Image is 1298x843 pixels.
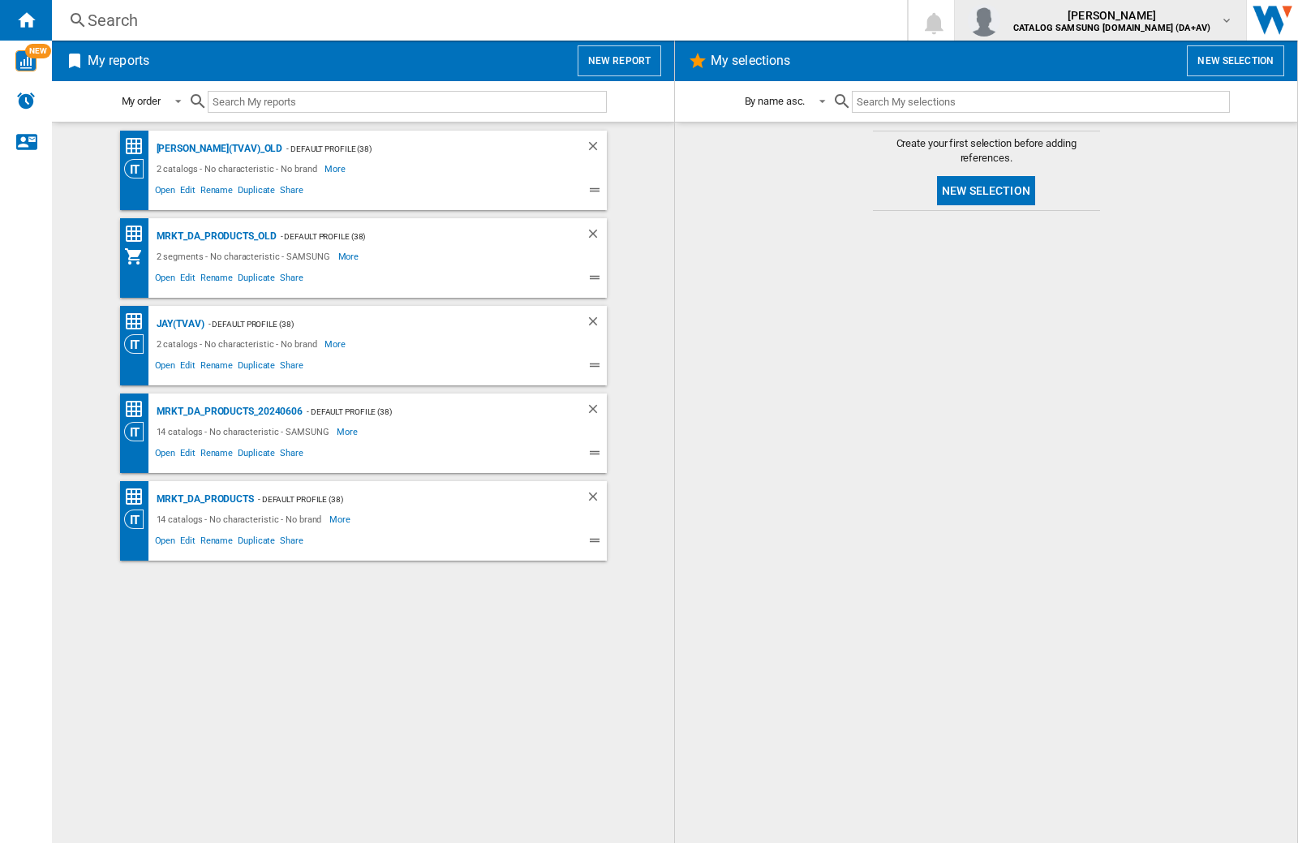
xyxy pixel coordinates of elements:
[578,45,661,76] button: New report
[198,270,235,290] span: Rename
[707,45,793,76] h2: My selections
[84,45,153,76] h2: My reports
[852,91,1229,113] input: Search My selections
[198,533,235,553] span: Rename
[153,226,277,247] div: MRKT_DA_PRODUCTS_OLD
[153,510,330,529] div: 14 catalogs - No characteristic - No brand
[124,487,153,507] div: Price Matrix
[122,95,161,107] div: My order
[586,402,607,422] div: Delete
[277,183,306,202] span: Share
[153,139,283,159] div: [PERSON_NAME](TVAV)_old
[178,533,198,553] span: Edit
[25,44,51,58] span: NEW
[1013,23,1210,33] b: CATALOG SAMSUNG [DOMAIN_NAME] (DA+AV)
[968,4,1000,37] img: profile.jpg
[277,445,306,465] span: Share
[88,9,865,32] div: Search
[586,489,607,510] div: Delete
[277,226,553,247] div: - Default profile (38)
[586,226,607,247] div: Delete
[178,445,198,465] span: Edit
[198,183,235,202] span: Rename
[303,402,552,422] div: - Default profile (38)
[153,334,325,354] div: 2 catalogs - No characteristic - No brand
[124,159,153,178] div: Category View
[15,50,37,71] img: wise-card.svg
[1187,45,1284,76] button: New selection
[153,533,178,553] span: Open
[324,334,348,354] span: More
[208,91,607,113] input: Search My reports
[873,136,1100,166] span: Create your first selection before adding references.
[124,334,153,354] div: Category View
[153,422,337,441] div: 14 catalogs - No characteristic - SAMSUNG
[124,399,153,419] div: Price Matrix
[153,358,178,377] span: Open
[235,445,277,465] span: Duplicate
[937,176,1035,205] button: New selection
[153,270,178,290] span: Open
[124,224,153,244] div: Price Matrix
[337,422,360,441] span: More
[235,358,277,377] span: Duplicate
[277,358,306,377] span: Share
[124,247,153,266] div: My Assortment
[124,510,153,529] div: Category View
[198,358,235,377] span: Rename
[153,445,178,465] span: Open
[153,489,254,510] div: MRKT_DA_PRODUCTS
[153,402,303,422] div: MRKT_DA_PRODUCTS_20240606
[124,422,153,441] div: Category View
[1013,7,1210,24] span: [PERSON_NAME]
[586,314,607,334] div: Delete
[277,270,306,290] span: Share
[178,270,198,290] span: Edit
[153,183,178,202] span: Open
[277,533,306,553] span: Share
[329,510,353,529] span: More
[586,139,607,159] div: Delete
[204,314,553,334] div: - Default profile (38)
[235,270,277,290] span: Duplicate
[235,533,277,553] span: Duplicate
[124,136,153,157] div: Price Matrix
[153,247,338,266] div: 2 segments - No characteristic - SAMSUNG
[178,358,198,377] span: Edit
[324,159,348,178] span: More
[178,183,198,202] span: Edit
[235,183,277,202] span: Duplicate
[153,159,325,178] div: 2 catalogs - No characteristic - No brand
[338,247,362,266] span: More
[16,91,36,110] img: alerts-logo.svg
[282,139,552,159] div: - Default profile (38)
[254,489,553,510] div: - Default profile (38)
[198,445,235,465] span: Rename
[153,314,204,334] div: JAY(TVAV)
[124,312,153,332] div: Price Matrix
[745,95,806,107] div: By name asc.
